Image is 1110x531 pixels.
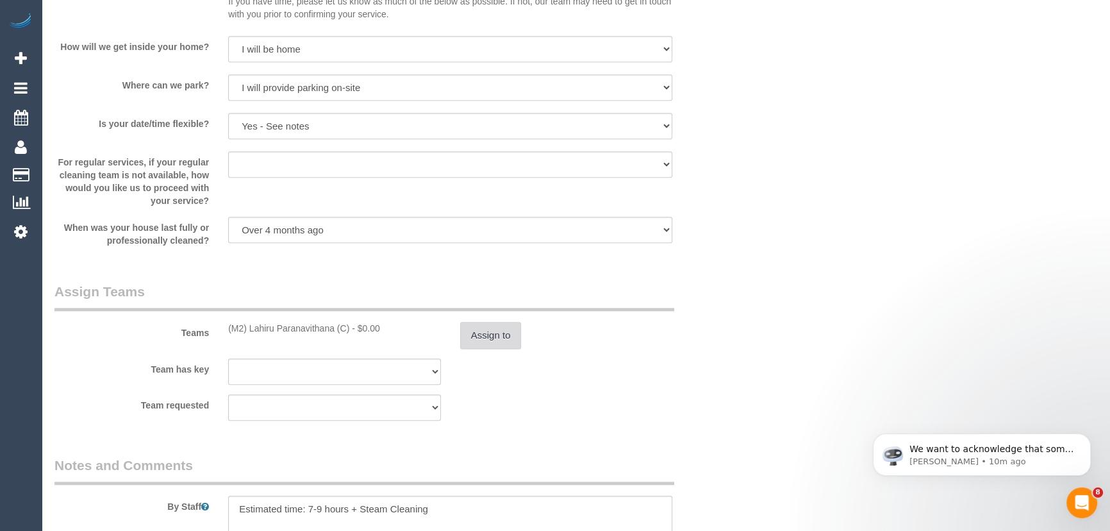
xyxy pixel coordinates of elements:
[54,456,674,485] legend: Notes and Comments
[45,394,219,412] label: Team requested
[45,217,219,247] label: When was your house last fully or professionally cleaned?
[228,322,441,335] div: 0 hours x $0.00/hour
[45,36,219,53] label: How will we get inside your home?
[45,358,219,376] label: Team has key
[460,322,522,349] button: Assign to
[45,113,219,130] label: Is your date/time flexible?
[45,74,219,92] label: Where can we park?
[45,496,219,513] label: By Staff
[45,151,219,207] label: For regular services, if your regular cleaning team is not available, how would you like us to pr...
[8,13,33,31] img: Automaid Logo
[854,407,1110,496] iframe: Intercom notifications message
[45,322,219,339] label: Teams
[1066,487,1097,518] iframe: Intercom live chat
[1093,487,1103,498] span: 8
[54,282,674,311] legend: Assign Teams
